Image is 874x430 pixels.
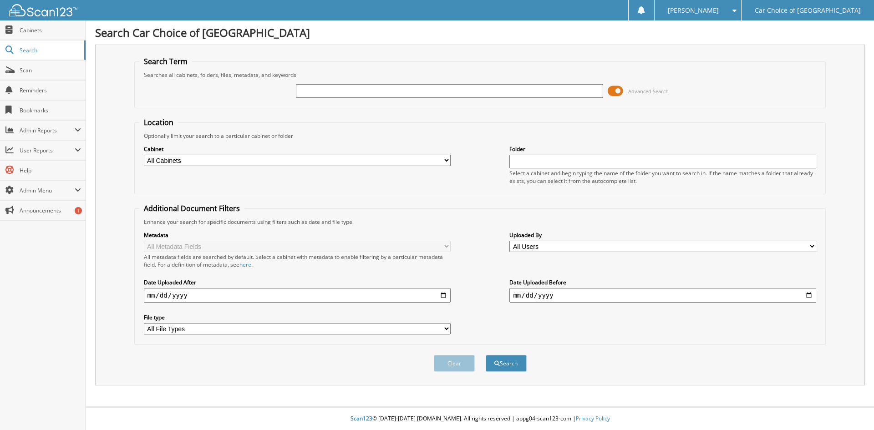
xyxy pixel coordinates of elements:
input: end [509,288,816,303]
span: Cabinets [20,26,81,34]
span: Scan123 [351,415,372,422]
label: Date Uploaded Before [509,278,816,286]
span: User Reports [20,147,75,154]
a: here [239,261,251,268]
div: 1 [75,207,82,214]
label: Date Uploaded After [144,278,451,286]
button: Clear [434,355,475,372]
legend: Additional Document Filters [139,203,244,213]
div: Select a cabinet and begin typing the name of the folder you want to search in. If the name match... [509,169,816,185]
span: Car Choice of [GEOGRAPHIC_DATA] [755,8,861,13]
span: Announcements [20,207,81,214]
legend: Search Term [139,56,192,66]
label: Uploaded By [509,231,816,239]
span: Admin Reports [20,126,75,134]
div: Optionally limit your search to a particular cabinet or folder [139,132,821,140]
input: start [144,288,451,303]
label: Folder [509,145,816,153]
div: Enhance your search for specific documents using filters such as date and file type. [139,218,821,226]
img: scan123-logo-white.svg [9,4,77,16]
span: Reminders [20,86,81,94]
span: [PERSON_NAME] [668,8,719,13]
label: Cabinet [144,145,451,153]
a: Privacy Policy [576,415,610,422]
span: Admin Menu [20,187,75,194]
span: Help [20,167,81,174]
div: Searches all cabinets, folders, files, metadata, and keywords [139,71,821,79]
span: Scan [20,66,81,74]
legend: Location [139,117,178,127]
div: All metadata fields are searched by default. Select a cabinet with metadata to enable filtering b... [144,253,451,268]
h1: Search Car Choice of [GEOGRAPHIC_DATA] [95,25,865,40]
span: Bookmarks [20,106,81,114]
span: Advanced Search [628,88,669,95]
span: Search [20,46,80,54]
div: © [DATE]-[DATE] [DOMAIN_NAME]. All rights reserved | appg04-scan123-com | [86,408,874,430]
label: File type [144,314,451,321]
button: Search [486,355,527,372]
label: Metadata [144,231,451,239]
